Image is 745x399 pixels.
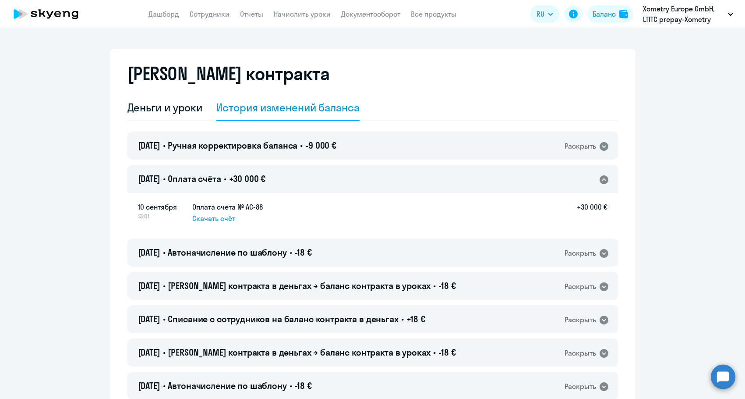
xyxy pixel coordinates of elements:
span: Скачать счёт [192,213,235,224]
a: Все продукты [411,10,456,18]
div: Деньги и уроки [127,100,203,114]
span: Автоначисление по шаблону [168,380,286,391]
h5: +30 000 € [577,202,607,224]
span: [DATE] [138,347,160,358]
span: [DATE] [138,380,160,391]
span: -18 € [295,247,312,258]
span: [DATE] [138,247,160,258]
div: Раскрыть [565,314,596,325]
span: • [163,380,166,391]
span: +18 € [406,313,425,324]
span: -18 € [438,347,455,358]
span: • [433,347,436,358]
button: RU [530,5,559,23]
span: • [433,280,436,291]
div: Раскрыть [565,141,596,152]
span: • [163,280,166,291]
a: Сотрудники [190,10,230,18]
span: Ручная корректировка баланса [168,140,297,151]
span: Списание с сотрудников на баланс контракта в деньгах [168,313,398,324]
span: 10 сентября [138,202,185,212]
span: [DATE] [138,173,160,184]
div: Баланс [593,9,616,19]
span: [DATE] [138,140,160,151]
a: Начислить уроки [274,10,331,18]
h5: Оплата счёта № AC-88 [192,202,263,212]
a: Отчеты [240,10,263,18]
span: • [163,247,166,258]
button: Балансbalance [587,5,633,23]
span: • [224,173,226,184]
div: Раскрыть [565,248,596,259]
span: • [300,140,303,151]
span: [PERSON_NAME] контракта в деньгах → баланс контракта в уроках [168,280,431,291]
h2: [PERSON_NAME] контракта [127,63,330,84]
span: [DATE] [138,313,160,324]
span: • [163,173,166,184]
span: • [290,247,292,258]
span: • [290,380,292,391]
span: 13:01 [138,212,185,220]
span: -9 000 € [305,140,336,151]
span: [PERSON_NAME] контракта в деньгах → баланс контракта в уроках [168,347,431,358]
span: -18 € [295,380,312,391]
p: Xometry Europe GmbH, LTITC prepay-Xometry Europe GmbH_Основной [643,4,724,25]
div: Раскрыть [565,381,596,392]
span: +30 000 € [229,173,266,184]
img: balance [619,10,628,18]
button: Xometry Europe GmbH, LTITC prepay-Xometry Europe GmbH_Основной [639,4,738,25]
span: Автоначисление по шаблону [168,247,286,258]
div: Раскрыть [565,281,596,292]
span: • [163,347,166,358]
div: История изменений баланса [216,100,360,114]
span: RU [537,9,544,19]
span: Оплата счёта [168,173,221,184]
span: • [401,313,404,324]
span: [DATE] [138,280,160,291]
a: Дашборд [148,10,179,18]
span: • [163,313,166,324]
div: Раскрыть [565,348,596,359]
span: -18 € [438,280,455,291]
span: • [163,140,166,151]
a: Документооборот [341,10,400,18]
